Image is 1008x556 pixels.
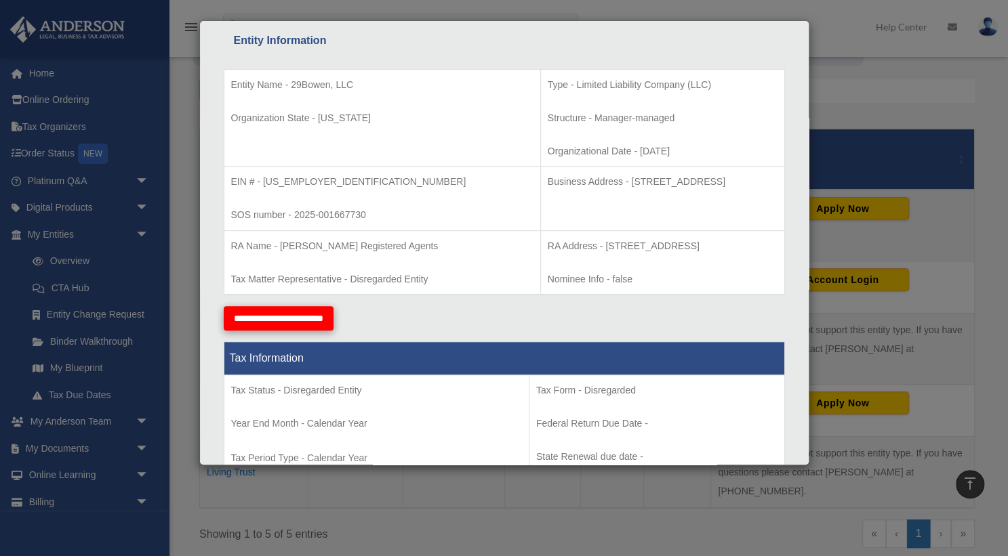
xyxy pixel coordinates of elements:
th: Tax Information [224,342,784,375]
p: Federal Return Due Date - [536,415,778,432]
div: Entity Information [234,31,775,50]
p: SOS number - 2025-001667730 [231,207,533,223]
p: Entity Name - 29Bowen, LLC [231,77,533,93]
p: RA Address - [STREET_ADDRESS] [548,238,778,255]
p: Structure - Manager-managed [548,110,778,127]
p: Business Address - [STREET_ADDRESS] [548,173,778,190]
p: Type - Limited Liability Company (LLC) [548,77,778,93]
p: State Renewal due date - [536,448,778,465]
p: Tax Matter Representative - Disregarded Entity [231,271,533,288]
p: Organizational Date - [DATE] [548,143,778,160]
p: EIN # - [US_EMPLOYER_IDENTIFICATION_NUMBER] [231,173,533,190]
p: Year End Month - Calendar Year [231,415,522,432]
td: Tax Period Type - Calendar Year [224,375,529,475]
p: Organization State - [US_STATE] [231,110,533,127]
p: Nominee Info - false [548,271,778,288]
p: Tax Status - Disregarded Entity [231,382,522,399]
p: Tax Form - Disregarded [536,382,778,399]
p: RA Name - [PERSON_NAME] Registered Agents [231,238,533,255]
